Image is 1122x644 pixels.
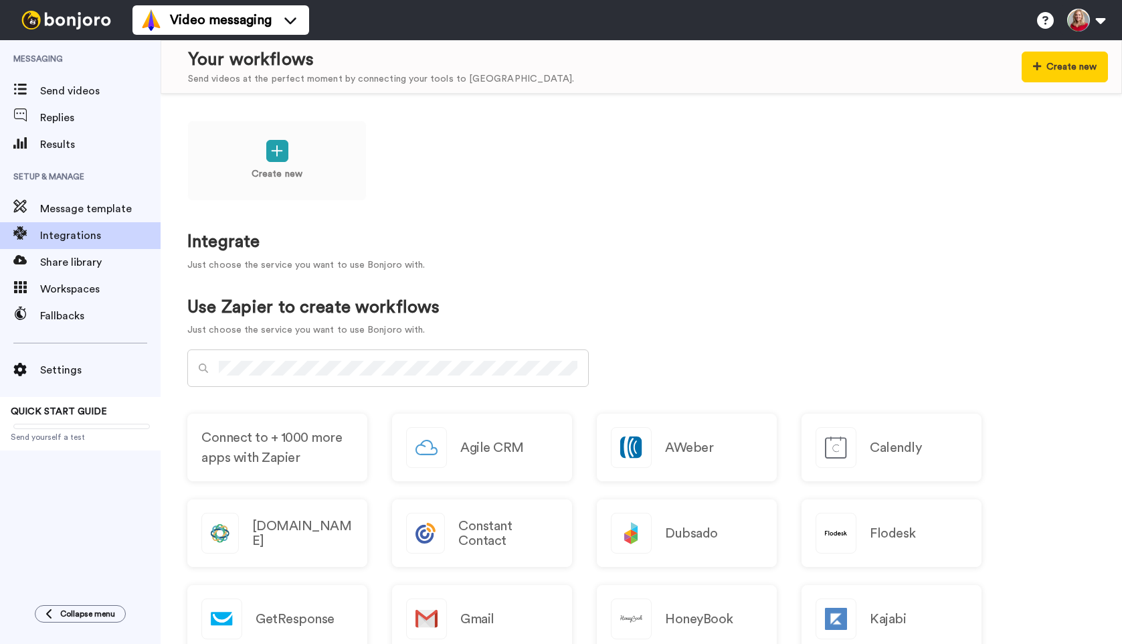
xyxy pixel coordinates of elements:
[612,513,651,553] img: logo_dubsado.svg
[201,428,353,468] span: Connect to + 1000 more apps with Zapier
[188,72,574,86] div: Send videos at the perfect moment by connecting your tools to [GEOGRAPHIC_DATA].
[816,599,856,639] img: logo_kajabi.svg
[35,605,126,623] button: Collapse menu
[40,110,161,126] span: Replies
[665,526,718,541] h2: Dubsado
[597,499,777,567] a: Dubsado
[612,599,651,639] img: logo_honeybook.svg
[597,414,777,481] a: AWeber
[407,599,446,639] img: logo_gmail.svg
[187,258,1095,272] p: Just choose the service you want to use Bonjoro with.
[141,9,162,31] img: vm-color.svg
[802,414,981,481] a: Calendly
[665,612,733,627] h2: HoneyBook
[407,513,444,553] img: logo_constant_contact.svg
[11,432,150,442] span: Send yourself a test
[816,428,856,467] img: logo_calendly.svg
[60,609,115,619] span: Collapse menu
[188,48,574,72] div: Your workflows
[407,428,446,467] img: logo_agile_crm.svg
[256,612,335,627] h2: GetResponse
[170,11,272,29] span: Video messaging
[460,440,524,455] h2: Agile CRM
[187,414,367,481] a: Connect to + 1000 more apps with Zapier
[392,499,572,567] a: Constant Contact
[11,407,107,416] span: QUICK START GUIDE
[40,254,161,270] span: Share library
[40,201,161,217] span: Message template
[392,414,572,481] a: Agile CRM
[1022,52,1108,82] button: Create new
[252,167,302,181] p: Create new
[187,499,367,567] a: [DOMAIN_NAME]
[870,526,916,541] h2: Flodesk
[187,120,367,201] a: Create new
[202,513,238,553] img: logo_closecom.svg
[187,298,440,317] h1: Use Zapier to create workflows
[187,232,1095,252] h1: Integrate
[458,519,558,548] h2: Constant Contact
[40,281,161,297] span: Workspaces
[40,137,161,153] span: Results
[460,612,494,627] h2: Gmail
[870,440,921,455] h2: Calendly
[612,428,651,467] img: logo_aweber.svg
[16,11,116,29] img: bj-logo-header-white.svg
[665,440,713,455] h2: AWeber
[40,362,161,378] span: Settings
[252,519,353,548] h2: [DOMAIN_NAME]
[202,599,242,639] img: logo_getresponse.svg
[40,83,161,99] span: Send videos
[802,499,981,567] a: Flodesk
[187,323,440,337] p: Just choose the service you want to use Bonjoro with.
[40,228,161,244] span: Integrations
[816,513,856,553] img: logo_flodesk.svg
[870,612,906,627] h2: Kajabi
[40,308,161,324] span: Fallbacks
